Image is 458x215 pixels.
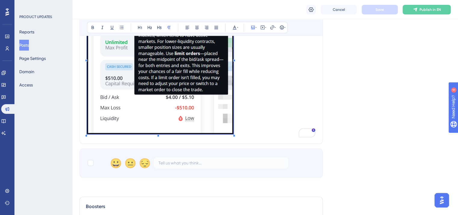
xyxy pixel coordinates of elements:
[19,79,33,90] button: Access
[375,7,384,12] span: Save
[321,5,357,14] button: Cancel
[419,7,441,12] span: Publish in EN
[14,2,38,9] span: Need Help?
[403,5,451,14] button: Publish in EN
[333,7,345,12] span: Cancel
[42,3,44,8] div: 4
[86,203,316,210] div: Boosters
[19,53,46,64] button: Page Settings
[19,26,34,37] button: Reports
[19,40,29,51] button: Posts
[433,191,451,209] iframe: UserGuiding AI Assistant Launcher
[19,14,52,19] div: PRODUCT UPDATES
[362,5,398,14] button: Save
[19,66,34,77] button: Domain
